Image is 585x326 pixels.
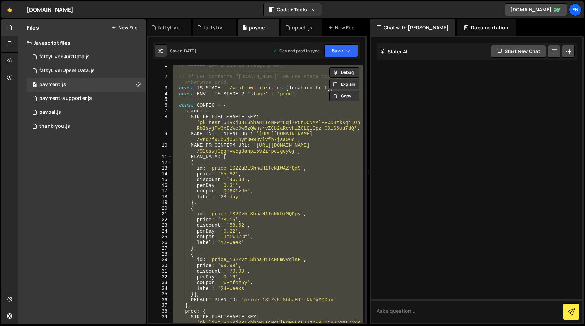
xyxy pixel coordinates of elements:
[39,68,95,74] div: fattyLiverUpsellData.js
[249,24,271,31] div: payment.js
[148,291,172,297] div: 35
[39,95,92,102] div: payment-supporter.js
[148,183,172,189] div: 16
[148,103,172,109] div: 6
[148,280,172,286] div: 33
[148,286,172,292] div: 34
[148,160,172,166] div: 12
[148,297,172,303] div: 36
[27,24,39,32] h2: Files
[148,154,172,160] div: 11
[148,108,172,114] div: 7
[148,188,172,194] div: 17
[204,24,228,31] div: fattyLiverQuizData.js
[39,81,66,88] div: payment.js
[329,79,359,89] button: Explain
[328,24,357,31] div: New File
[39,123,70,129] div: thank-you.js
[148,309,172,315] div: 38
[148,97,172,103] div: 5
[148,194,172,200] div: 18
[148,200,172,206] div: 19
[148,246,172,251] div: 27
[329,91,359,101] button: Copy
[148,114,172,131] div: 8
[148,268,172,274] div: 31
[148,229,172,234] div: 24
[148,85,172,91] div: 3
[27,64,146,78] div: 16956/46565.js
[569,3,582,16] a: En
[27,119,146,133] div: 16956/46524.js
[170,48,196,54] div: Saved
[148,211,172,217] div: 21
[148,240,172,246] div: 26
[148,274,172,280] div: 32
[27,105,146,119] div: 16956/46550.js
[1,1,18,18] a: 🤙
[33,83,37,88] span: 0
[148,234,172,240] div: 25
[264,3,322,16] button: Code + Tools
[273,48,320,54] div: Dev and prod in sync
[18,36,146,50] div: Javascript files
[148,223,172,229] div: 23
[182,48,196,54] div: [DATE]
[148,217,172,223] div: 22
[27,78,146,92] div: 16956/46551.js
[148,74,172,85] div: 2
[148,263,172,269] div: 30
[148,143,172,154] div: 10
[329,67,359,78] button: Debug
[370,19,456,36] div: Chat with [PERSON_NAME]
[148,257,172,263] div: 29
[111,25,137,31] button: New File
[148,91,172,97] div: 4
[27,50,146,64] div: 16956/46566.js
[324,44,358,57] button: Save
[148,177,172,183] div: 15
[491,45,546,58] button: Start new chat
[39,109,61,115] div: paypal.js
[148,165,172,171] div: 13
[380,48,408,55] h2: Slater AI
[148,206,172,212] div: 20
[148,62,172,74] div: 1
[292,24,312,31] div: upsell.js
[148,303,172,309] div: 37
[148,251,172,257] div: 28
[39,54,90,60] div: fattyLiverQuizData.js
[148,131,172,143] div: 9
[505,3,567,16] a: [DOMAIN_NAME]
[27,6,74,14] div: [DOMAIN_NAME]
[457,19,515,36] div: Documentation
[148,171,172,177] div: 14
[158,24,183,31] div: fattyLiverUpsellData.js
[27,92,146,105] div: 16956/46552.js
